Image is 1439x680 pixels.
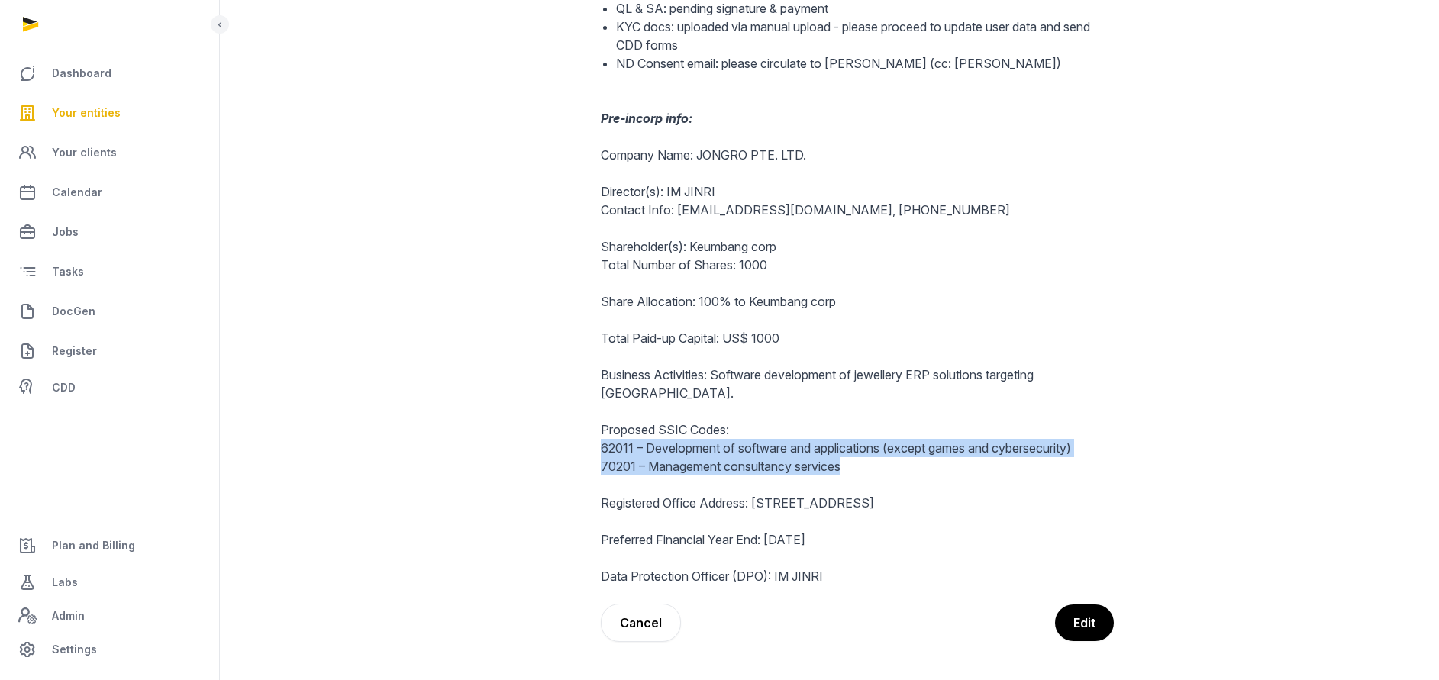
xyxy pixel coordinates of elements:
[601,421,1114,439] p: Proposed SSIC Codes:
[52,379,76,397] span: CDD
[12,293,207,330] a: DocGen
[601,604,681,642] button: Cancel
[601,457,1114,475] p: 70201 – Management consultancy services
[601,111,692,126] strong: Pre-incorp info:
[601,256,1114,274] p: Total Number of Shares: 1000
[12,174,207,211] a: Calendar
[52,342,97,360] span: Register
[601,292,1114,311] p: Share Allocation: 100% to Keumbang corp
[52,64,111,82] span: Dashboard
[12,601,207,631] a: Admin
[12,55,207,92] a: Dashboard
[601,146,1114,164] p: Company Name: JONGRO PTE. LTD.
[1055,604,1114,641] button: Edit
[601,366,1114,402] p: Business Activities: Software development of jewellery ERP solutions targeting [GEOGRAPHIC_DATA].
[52,537,135,555] span: Plan and Billing
[601,237,1114,256] p: Shareholder(s): Keumbang corp
[12,134,207,171] a: Your clients
[601,494,1114,512] p: Registered Office Address: [STREET_ADDRESS]
[12,333,207,369] a: Register
[601,182,1114,201] p: Director(s): IM JINRI
[12,372,207,403] a: CDD
[52,104,121,122] span: Your entities
[601,567,1114,585] p: Data Protection Officer (DPO): IM JINRI
[52,573,78,591] span: Labs
[52,302,95,321] span: DocGen
[601,329,1114,347] p: Total Paid-up Capital: US$ 1000
[52,607,85,625] span: Admin
[616,54,1114,73] li: ND Consent email: please circulate to [PERSON_NAME] (cc: [PERSON_NAME])
[52,183,102,201] span: Calendar
[12,253,207,290] a: Tasks
[616,18,1114,54] li: KYC docs: uploaded via manual upload - please proceed to update user data and send CDD forms
[52,263,84,281] span: Tasks
[12,95,207,131] a: Your entities
[601,201,1114,219] p: Contact Info: [EMAIL_ADDRESS][DOMAIN_NAME], [PHONE_NUMBER]
[12,631,207,668] a: Settings
[52,143,117,162] span: Your clients
[52,223,79,241] span: Jobs
[12,527,207,564] a: Plan and Billing
[12,214,207,250] a: Jobs
[601,439,1114,457] p: 62011 – Development of software and applications (except games and cybersecurity)
[12,564,207,601] a: Labs
[601,530,1114,549] p: Preferred Financial Year End: [DATE]
[52,640,97,659] span: Settings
